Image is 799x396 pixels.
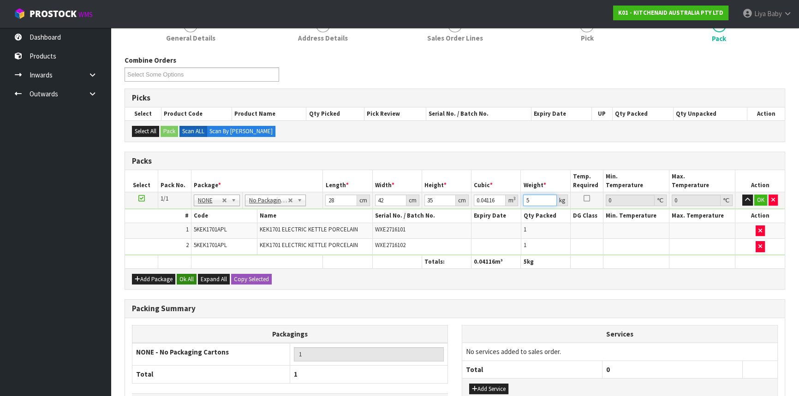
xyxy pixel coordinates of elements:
th: UP [591,107,612,120]
strong: NONE - No Packaging Cartons [136,348,229,356]
small: WMS [78,10,93,19]
th: Cubic [471,170,521,192]
th: m³ [471,255,521,268]
th: Package [191,170,323,192]
span: Sales Order Lines [427,33,483,43]
span: 1 [186,225,189,233]
th: Qty Picked [306,107,364,120]
sup: 3 [513,195,515,201]
span: 0 [606,365,610,374]
th: Totals: [422,255,471,268]
span: KEK1701 ELECTRIC KETTLE PORCELAIN [260,225,358,233]
th: Total [462,361,602,378]
button: Select All [132,126,159,137]
h3: Packs [132,157,778,165]
span: 1/1 [161,195,168,202]
th: Action [735,209,785,223]
button: OK [754,195,767,206]
span: Pack [712,34,726,43]
th: DG Class [570,209,603,223]
th: Serial No. / Batch No. [372,209,471,223]
th: Packagings [132,325,448,343]
th: Expiry Date [531,107,591,120]
span: Baby [767,9,782,18]
span: WXE2716102 [375,241,405,249]
span: 2 [186,241,189,249]
th: Qty Packed [521,209,570,223]
span: 1 [524,225,526,233]
th: Expiry Date [471,209,521,223]
th: Action [735,170,785,192]
span: 0.04116 [474,258,495,266]
div: cm [406,195,419,206]
td: No services added to sales order. [462,343,777,361]
span: 5KEK1701APL [194,241,227,249]
div: m [506,195,518,206]
strong: K01 - KITCHENAID AUSTRALIA PTY LTD [618,9,723,17]
span: WXE2716101 [375,225,405,233]
th: Temp. Required [570,170,603,192]
th: Length [323,170,372,192]
span: Pick [580,33,593,43]
label: Scan By [PERSON_NAME] [207,126,275,137]
label: Scan ALL [179,126,207,137]
th: Max. Temperature [669,170,735,192]
button: Pack [161,126,178,137]
div: cm [357,195,370,206]
th: Product Name [232,107,306,120]
span: General Details [166,33,215,43]
div: kg [557,195,568,206]
span: KEK1701 ELECTRIC KETTLE PORCELAIN [260,241,358,249]
th: Services [462,325,777,343]
th: Serial No. / Batch No. [426,107,531,120]
th: Name [257,209,372,223]
th: kg [521,255,570,268]
span: NONE [198,195,222,206]
th: Code [191,209,257,223]
th: Select [125,107,161,120]
span: 5KEK1701APL [194,225,227,233]
th: Select [125,170,158,192]
h3: Packing Summary [132,304,778,313]
th: Weight [521,170,570,192]
img: cube-alt.png [14,8,25,19]
th: Min. Temperature [603,170,669,192]
th: Action [747,107,785,120]
span: Liya [754,9,766,18]
span: Expand All [201,275,227,283]
h3: Picks [132,94,778,102]
div: ℃ [655,195,667,206]
th: Max. Temperature [669,209,735,223]
span: 1 [294,370,298,378]
label: Combine Orders [125,55,176,65]
th: Width [372,170,422,192]
th: Pick Review [364,107,426,120]
th: Product Code [161,107,232,120]
th: Min. Temperature [603,209,669,223]
button: Copy Selected [231,274,272,285]
th: # [125,209,191,223]
div: cm [456,195,469,206]
span: No Packaging Cartons [249,195,288,206]
button: Add Service [469,384,508,395]
span: Address Details [298,33,348,43]
span: 1 [524,241,526,249]
span: ProStock [30,8,77,20]
th: Total [132,366,290,383]
button: Ok All [177,274,197,285]
button: Add Package [132,274,175,285]
th: Qty Packed [612,107,673,120]
th: Pack No. [158,170,191,192]
span: 5 [523,258,526,266]
div: ℃ [721,195,733,206]
th: Height [422,170,471,192]
th: Qty Unpacked [674,107,747,120]
a: K01 - KITCHENAID AUSTRALIA PTY LTD [613,6,728,20]
button: Expand All [198,274,230,285]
